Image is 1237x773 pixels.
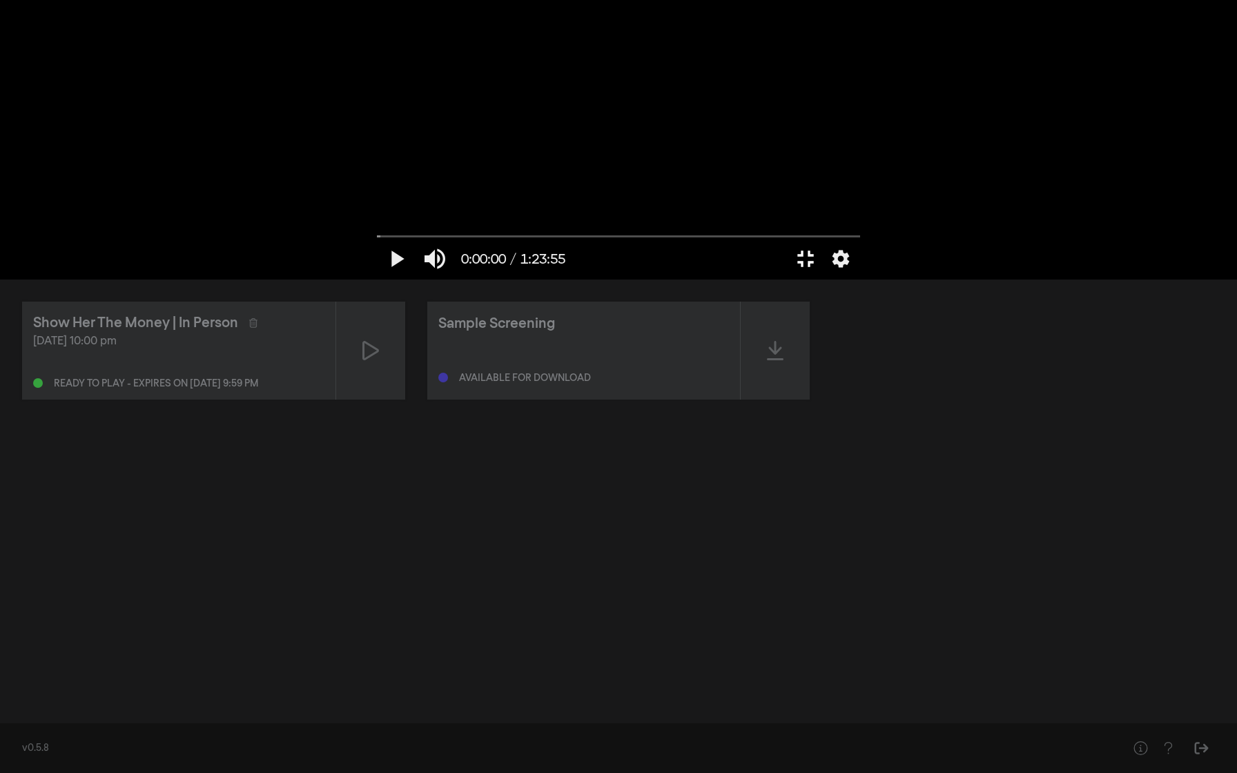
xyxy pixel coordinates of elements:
[54,379,258,389] div: Ready to play - expires on [DATE] 9:59 pm
[22,741,1099,756] div: v0.5.8
[438,313,555,334] div: Sample Screening
[786,238,825,280] button: Exit full screen
[33,313,238,333] div: Show Her The Money | In Person
[825,238,857,280] button: More settings
[377,238,416,280] button: Play
[454,238,572,280] button: 0:00:00 / 1:23:55
[1187,734,1215,762] button: Sign Out
[459,373,591,383] div: Available for download
[416,238,454,280] button: Mute
[1127,734,1154,762] button: Help
[33,333,324,350] div: [DATE] 10:00 pm
[1154,734,1182,762] button: Help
